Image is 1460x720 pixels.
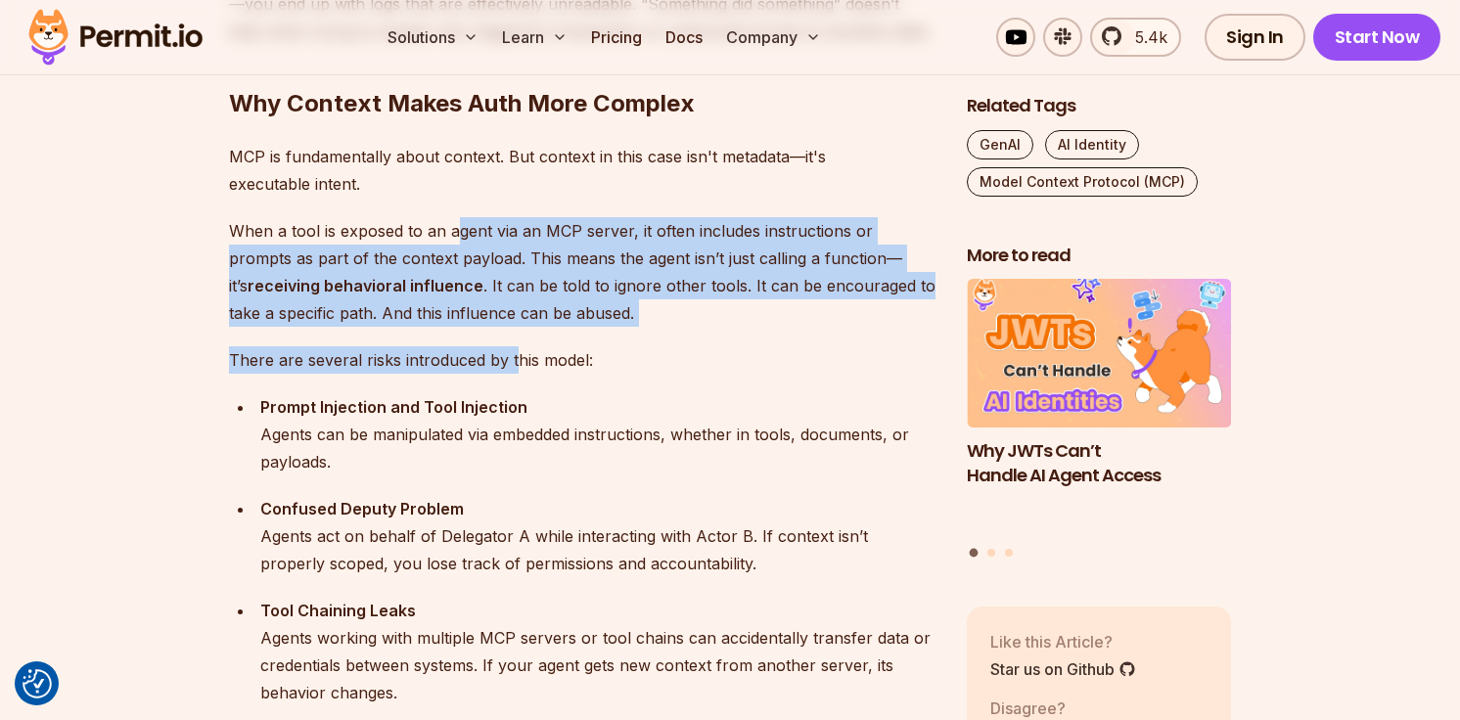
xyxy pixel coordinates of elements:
[1205,14,1305,61] a: Sign In
[967,167,1198,197] a: Model Context Protocol (MCP)
[967,439,1231,488] h3: Why JWTs Can’t Handle AI Agent Access
[494,18,575,57] button: Learn
[718,18,829,57] button: Company
[658,18,710,57] a: Docs
[380,18,486,57] button: Solutions
[23,669,52,698] button: Consent Preferences
[967,94,1231,118] h2: Related Tags
[990,657,1136,681] a: Star us on Github
[1090,18,1181,57] a: 5.4k
[967,244,1231,268] h2: More to read
[583,18,650,57] a: Pricing
[1005,549,1013,557] button: Go to slide 3
[990,630,1136,653] p: Like this Article?
[260,597,935,706] div: Agents working with multiple MCP servers or tool chains can accidentally transfer data or credent...
[260,397,527,417] strong: Prompt Injection and Tool Injection
[967,130,1033,159] a: GenAI
[229,143,935,198] p: MCP is fundamentally about context. But context in this case isn't metadata—it's executable intent.
[970,549,979,558] button: Go to slide 1
[260,495,935,577] div: Agents act on behalf of Delegator A while interacting with Actor B. If context isn’t properly sco...
[990,697,1094,720] p: Disagree?
[967,280,1231,428] img: Why JWTs Can’t Handle AI Agent Access
[1313,14,1441,61] a: Start Now
[1123,25,1167,49] span: 5.4k
[1045,130,1139,159] a: AI Identity
[229,217,935,327] p: When a tool is exposed to an agent via an MCP server, it often includes instructions or prompts a...
[260,393,935,475] div: Agents can be manipulated via embedded instructions, whether in tools, documents, or payloads.
[229,346,935,374] p: There are several risks introduced by this model:
[260,499,464,518] strong: Confused Deputy Problem
[967,280,1231,537] li: 1 of 3
[967,280,1231,561] div: Posts
[23,669,52,698] img: Revisit consent button
[967,280,1231,537] a: Why JWTs Can’t Handle AI Agent AccessWhy JWTs Can’t Handle AI Agent Access
[20,4,211,70] img: Permit logo
[987,549,995,557] button: Go to slide 2
[260,601,416,620] strong: Tool Chaining Leaks
[248,276,483,295] strong: receiving behavioral influence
